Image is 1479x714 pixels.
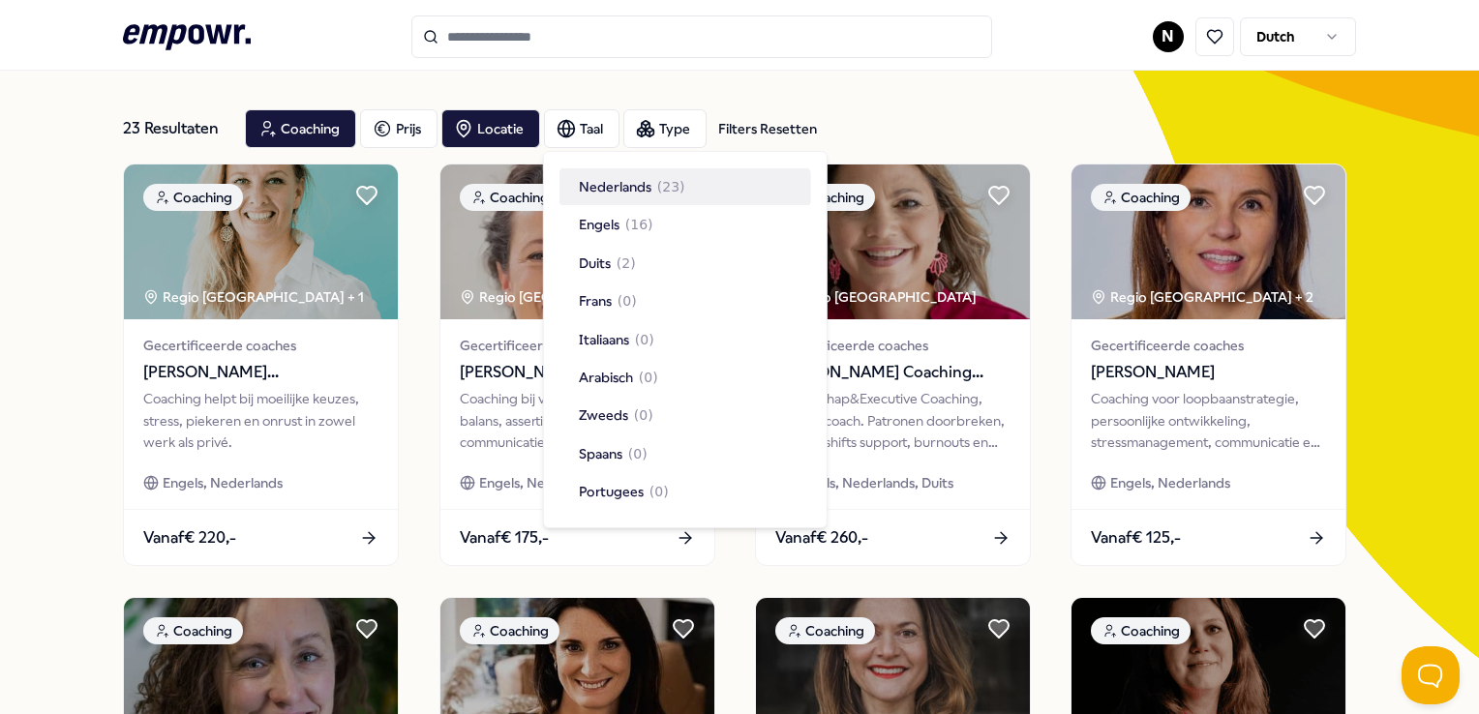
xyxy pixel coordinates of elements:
[245,109,356,148] button: Coaching
[579,443,622,464] span: Spaans
[1091,286,1313,308] div: Regio [GEOGRAPHIC_DATA] + 2
[1091,525,1181,550] span: Vanaf € 125,-
[460,286,682,308] div: Regio [GEOGRAPHIC_DATA] + 3
[1110,472,1230,493] span: Engels, Nederlands
[756,164,1030,319] img: package image
[123,109,229,148] div: 23 Resultaten
[460,360,695,385] span: [PERSON_NAME]
[625,214,653,235] span: ( 16 )
[775,360,1011,385] span: [PERSON_NAME] Coaching Facilitation Teams
[617,253,636,274] span: ( 2 )
[123,164,399,566] a: package imageCoachingRegio [GEOGRAPHIC_DATA] + 1Gecertificeerde coaches[PERSON_NAME][GEOGRAPHIC_D...
[618,290,637,312] span: ( 0 )
[440,164,714,319] img: package image
[775,525,868,550] span: Vanaf € 260,-
[143,335,378,356] span: Gecertificeerde coaches
[143,360,378,385] span: [PERSON_NAME][GEOGRAPHIC_DATA]
[460,388,695,453] div: Coaching bij vragen over stress, balans, assertiviteit, emoties, communicatie en loopbaanontwikke...
[1091,184,1191,211] div: Coaching
[163,472,283,493] span: Engels, Nederlands
[775,335,1011,356] span: Gecertificeerde coaches
[579,481,644,502] span: Portugees
[579,253,611,274] span: Duits
[1402,646,1460,704] iframe: Help Scout Beacon - Open
[559,167,811,512] div: Suggestions
[1091,388,1326,453] div: Coaching voor loopbaanstrategie, persoonlijke ontwikkeling, stressmanagement, communicatie en wer...
[649,481,669,502] span: ( 0 )
[1091,360,1326,385] span: [PERSON_NAME]
[439,164,715,566] a: package imageCoachingRegio [GEOGRAPHIC_DATA] + 3Gecertificeerde coaches[PERSON_NAME]Coaching bij ...
[634,404,653,426] span: ( 0 )
[579,290,612,312] span: Frans
[775,388,1011,453] div: Leiderschap&Executive Coaching, transitiecoach. Patronen doorbreken, carrièreshifts support, burn...
[360,109,438,148] button: Prijs
[460,617,559,644] div: Coaching
[775,617,875,644] div: Coaching
[143,184,243,211] div: Coaching
[1071,164,1346,566] a: package imageCoachingRegio [GEOGRAPHIC_DATA] + 2Gecertificeerde coaches[PERSON_NAME]Coaching voor...
[544,109,619,148] button: Taal
[143,388,378,453] div: Coaching helpt bij moeilijke keuzes, stress, piekeren en onrust in zowel werk als privé.
[755,164,1031,566] a: package imageCoachingRegio [GEOGRAPHIC_DATA] Gecertificeerde coaches[PERSON_NAME] Coaching Facili...
[143,525,236,550] span: Vanaf € 220,-
[639,367,658,388] span: ( 0 )
[1091,335,1326,356] span: Gecertificeerde coaches
[579,329,629,350] span: Italiaans
[143,617,243,644] div: Coaching
[460,335,695,356] span: Gecertificeerde coaches
[579,367,633,388] span: Arabisch
[579,176,651,197] span: Nederlands
[460,525,549,550] span: Vanaf € 175,-
[479,472,599,493] span: Engels, Nederlands
[657,176,685,197] span: ( 23 )
[411,15,992,58] input: Search for products, categories or subcategories
[718,118,817,139] div: Filters Resetten
[441,109,540,148] button: Locatie
[635,329,654,350] span: ( 0 )
[143,286,364,308] div: Regio [GEOGRAPHIC_DATA] + 1
[775,286,980,308] div: Regio [GEOGRAPHIC_DATA]
[795,472,953,493] span: Engels, Nederlands, Duits
[1091,617,1191,644] div: Coaching
[623,109,707,148] button: Type
[1072,164,1345,319] img: package image
[579,404,628,426] span: Zweeds
[1153,21,1184,52] button: N
[460,184,559,211] div: Coaching
[579,214,619,235] span: Engels
[628,443,648,464] span: ( 0 )
[124,164,398,319] img: package image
